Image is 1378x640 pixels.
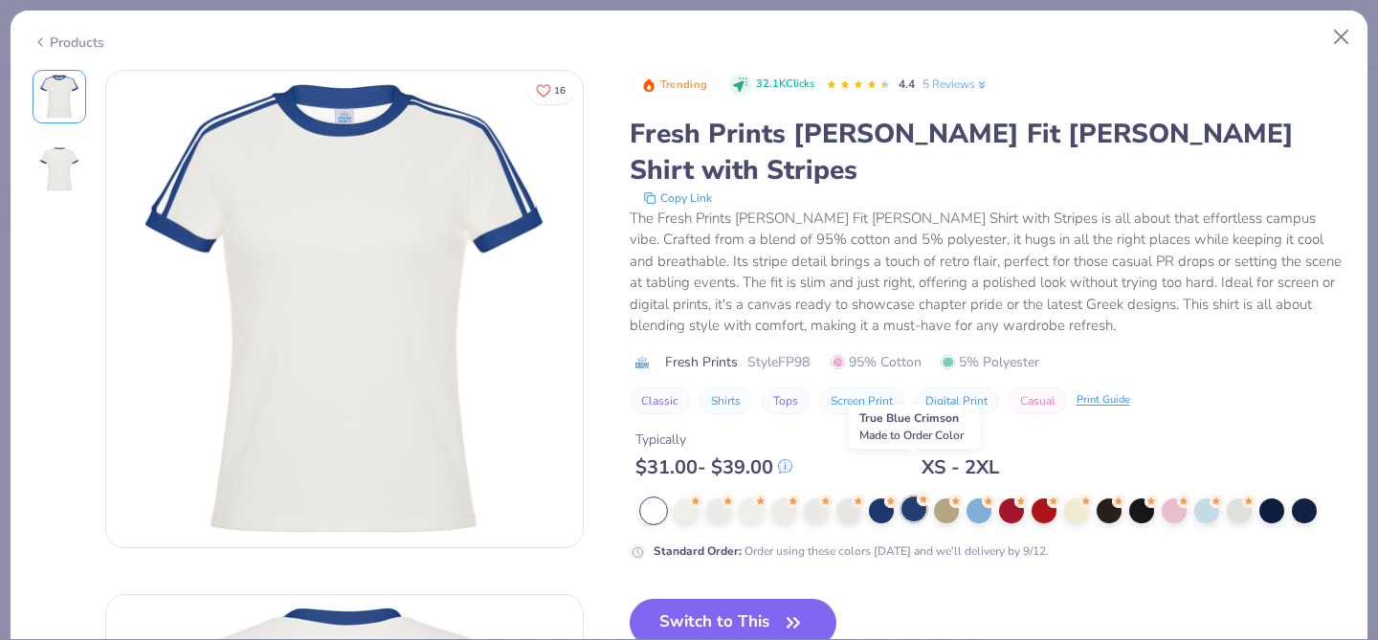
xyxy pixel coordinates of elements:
button: copy to clipboard [637,188,718,208]
span: 4.4 [899,77,915,92]
div: Products [33,33,104,53]
button: Screen Print [819,387,904,414]
span: 95% Cotton [831,352,922,372]
div: Print Guide [1077,392,1130,408]
span: Style FP98 [747,352,810,372]
span: Made to Order Color [859,428,964,443]
div: $ 31.00 - $ 39.00 [635,455,792,479]
div: XS - 2XL [922,455,999,479]
img: Back [36,146,82,192]
span: 16 [554,86,566,96]
div: True Blue Crimson [849,405,981,449]
span: 32.1K Clicks [756,77,814,93]
img: Front [36,74,82,120]
span: Trending [660,79,707,90]
span: Fresh Prints [665,352,738,372]
button: Badge Button [632,73,718,98]
div: Fresh Prints [PERSON_NAME] Fit [PERSON_NAME] Shirt with Stripes [630,116,1346,188]
button: Close [1323,19,1360,55]
button: Shirts [700,387,752,414]
a: 5 Reviews [922,76,989,93]
img: brand logo [630,355,656,370]
div: The Fresh Prints [PERSON_NAME] Fit [PERSON_NAME] Shirt with Stripes is all about that effortless ... [630,208,1346,337]
button: Like [527,77,574,104]
button: Digital Print [914,387,999,414]
strong: Standard Order : [654,543,742,559]
div: Typically [635,430,792,450]
div: 4.4 Stars [826,70,891,100]
img: Front [106,71,583,547]
span: 5% Polyester [941,352,1039,372]
img: Trending sort [641,77,656,93]
button: Casual [1009,387,1067,414]
button: Tops [762,387,810,414]
button: Classic [630,387,690,414]
div: Order using these colors [DATE] and we’ll delivery by 9/12. [654,542,1049,560]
